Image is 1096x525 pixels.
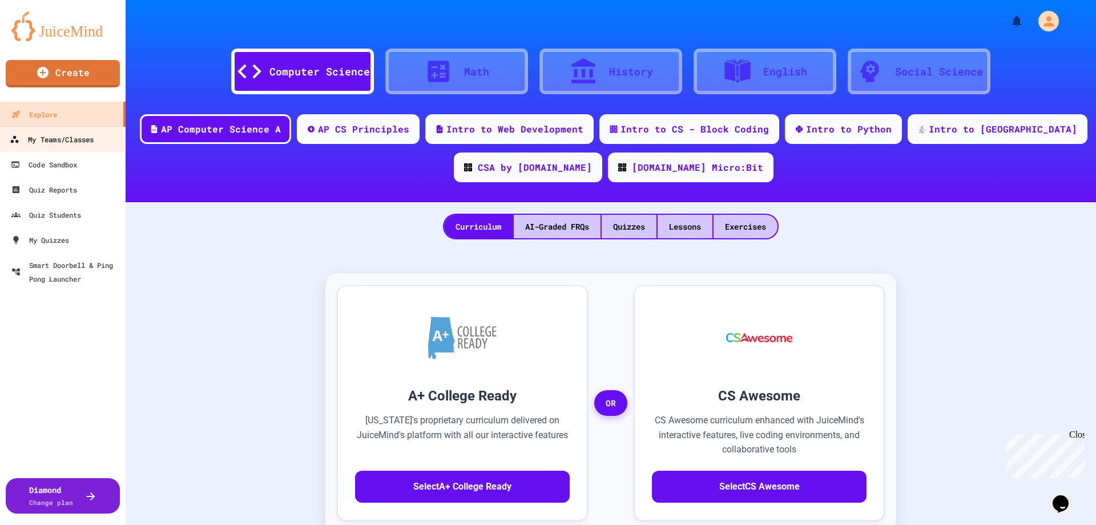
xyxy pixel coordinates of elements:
h3: CS Awesome [652,386,867,406]
h3: A+ College Ready [355,386,570,406]
span: OR [594,390,627,416]
div: Explore [11,107,57,121]
div: Intro to CS - Block Coding [620,122,769,136]
div: Intro to Python [806,122,892,136]
div: Intro to [GEOGRAPHIC_DATA] [929,122,1077,136]
div: English [763,64,807,79]
div: Intro to Web Development [446,122,583,136]
div: [DOMAIN_NAME] Micro:Bit [632,161,763,174]
div: Smart Doorbell & Ping Pong Launcher [11,258,121,286]
div: My Teams/Classes [10,133,94,147]
div: Exercises [714,215,777,238]
img: CODE_logo_RGB.png [618,163,626,171]
div: My Account [1026,8,1062,34]
div: Lessons [658,215,712,238]
div: Diamond [29,484,73,508]
div: AI-Graded FRQs [514,215,601,238]
img: A+ College Ready [428,316,497,359]
div: Social Science [895,64,983,79]
button: DiamondChange plan [6,478,120,514]
div: Quizzes [602,215,656,238]
div: My Quizzes [11,233,69,247]
div: Curriculum [444,215,513,238]
div: CSA by [DOMAIN_NAME] [478,161,592,174]
img: CS Awesome [715,303,804,372]
div: AP CS Principles [318,122,409,136]
div: Math [464,64,489,79]
iframe: chat widget [1001,430,1085,478]
p: CS Awesome curriculum enhanced with JuiceMind's interactive features, live coding environments, a... [652,413,867,457]
p: [US_STATE]'s proprietary curriculum delivered on JuiceMind's platform with all our interactive fe... [355,413,570,457]
img: logo-orange.svg [11,11,114,41]
img: CODE_logo_RGB.png [464,163,472,171]
div: AP Computer Science A [161,122,281,136]
div: Quiz Reports [11,183,77,197]
span: Change plan [29,498,73,507]
button: SelectCS Awesome [652,471,867,503]
div: Chat with us now!Close [5,5,79,73]
div: Computer Science [269,64,370,79]
div: My Notifications [989,11,1026,31]
iframe: chat widget [1048,479,1085,514]
div: Code Sandbox [11,158,77,171]
a: Create [6,60,120,87]
button: SelectA+ College Ready [355,471,570,503]
div: Quiz Students [11,208,81,222]
div: History [609,64,653,79]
